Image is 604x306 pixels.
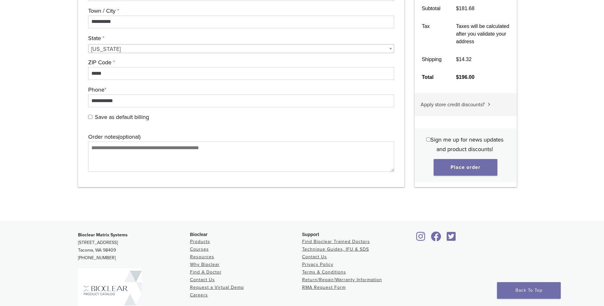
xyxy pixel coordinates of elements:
label: State [88,33,393,43]
a: Terms & Conditions [302,269,346,275]
a: Why Bioclear [190,262,220,267]
th: Tax [415,17,449,51]
a: Technique Guides, IFU & SDS [302,247,369,252]
span: $ [456,57,459,62]
bdi: 181.68 [456,6,474,11]
strong: Bioclear Matrix Systems [78,232,128,238]
a: Bioclear [445,235,458,242]
a: Bioclear [429,235,444,242]
a: Request a Virtual Demo [190,285,244,290]
label: Save as default billing [88,112,393,122]
bdi: 14.32 [456,57,472,62]
a: Contact Us [302,254,327,260]
span: Bioclear [190,232,208,237]
span: Sign me up for news updates and product discounts! [430,136,503,153]
label: Phone [88,85,393,94]
input: Save as default billing [88,115,92,119]
a: Courses [190,247,209,252]
th: Shipping [415,51,449,68]
a: Products [190,239,210,244]
a: Privacy Policy [302,262,333,267]
label: Town / City [88,6,393,16]
button: Place order [434,159,497,176]
th: Total [415,68,449,86]
span: Apply store credit discounts? [421,101,485,108]
label: Order notes [88,132,393,142]
a: RMA Request Form [302,285,346,290]
span: Support [302,232,319,237]
a: Resources [190,254,214,260]
td: Taxes will be calculated after you validate your address [449,17,517,51]
span: State [88,44,394,53]
p: [STREET_ADDRESS] Tacoma, WA 98409 [PHONE_NUMBER] [78,231,190,262]
a: Find Bioclear Trained Doctors [302,239,370,244]
a: Contact Us [190,277,215,282]
span: $ [456,6,459,11]
input: Sign me up for news updates and product discounts! [426,137,430,142]
span: Washington [89,45,394,53]
img: caret.svg [488,103,490,106]
a: Bioclear [414,235,428,242]
a: Back To Top [497,282,561,299]
a: Return/Repair/Warranty Information [302,277,382,282]
span: $ [456,74,459,80]
bdi: 196.00 [456,74,474,80]
a: Careers [190,292,208,298]
label: ZIP Code [88,58,393,67]
a: Find A Doctor [190,269,222,275]
span: (optional) [118,133,140,140]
